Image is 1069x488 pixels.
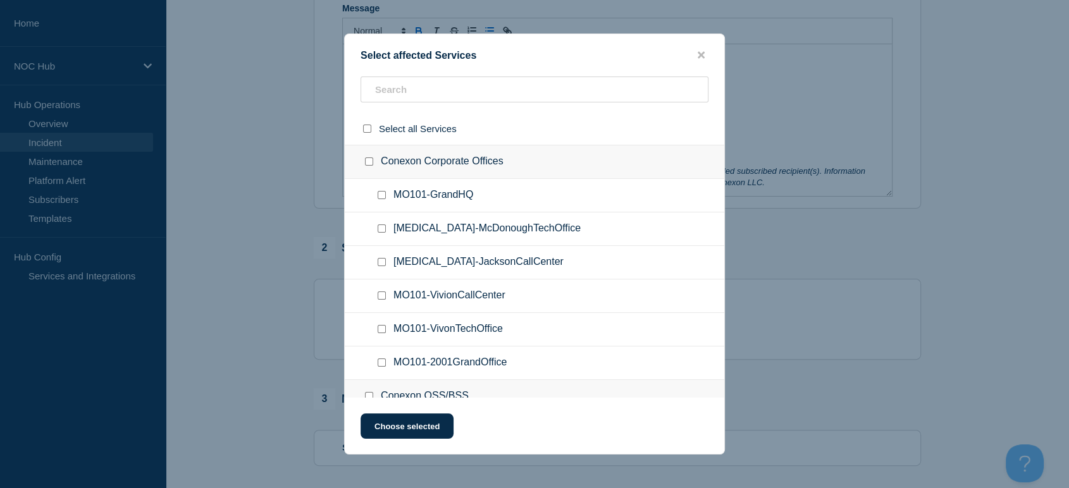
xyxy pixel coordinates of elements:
input: Conexon Corporate Offices checkbox [365,157,373,166]
button: Choose selected [361,413,454,439]
div: Conexon OSS/BSS [345,380,724,413]
input: MO101-2001GrandOffice checkbox [378,358,386,367]
span: Select all Services [379,123,457,134]
input: select all checkbox [363,125,371,133]
input: GA101-McDonoughTechOffice checkbox [378,224,386,233]
span: MO101-GrandHQ [393,189,473,202]
span: [MEDICAL_DATA]-JacksonCallCenter [393,256,564,269]
button: close button [694,49,708,61]
input: MO101-VivionCallCenter checkbox [378,291,386,300]
input: Conexon OSS/BSS checkbox [365,392,373,400]
input: MO101-GrandHQ checkbox [378,191,386,199]
input: GA101-JacksonCallCenter checkbox [378,258,386,266]
span: MO101-2001GrandOffice [393,357,507,369]
div: Select affected Services [345,49,724,61]
div: Conexon Corporate Offices [345,145,724,179]
input: Search [361,76,708,102]
span: MO101-VivionCallCenter [393,290,505,302]
span: [MEDICAL_DATA]-McDonoughTechOffice [393,223,581,235]
span: MO101-VivonTechOffice [393,323,503,336]
input: MO101-VivonTechOffice checkbox [378,325,386,333]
